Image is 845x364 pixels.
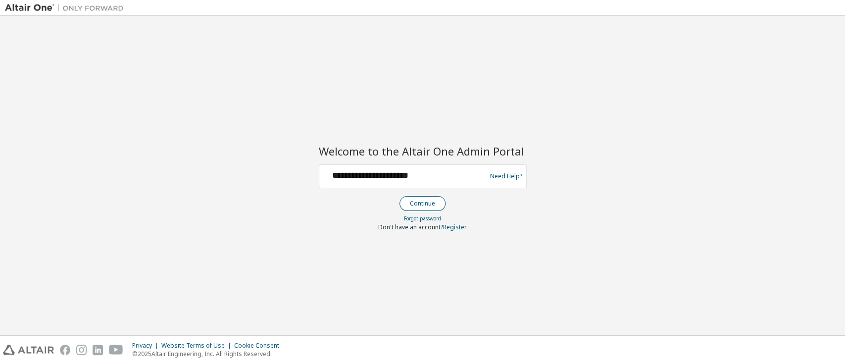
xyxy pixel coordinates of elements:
[319,144,527,158] h2: Welcome to the Altair One Admin Portal
[60,345,70,355] img: facebook.svg
[378,223,443,231] span: Don't have an account?
[132,350,285,358] p: © 2025 Altair Engineering, Inc. All Rights Reserved.
[234,342,285,350] div: Cookie Consent
[132,342,161,350] div: Privacy
[76,345,87,355] img: instagram.svg
[93,345,103,355] img: linkedin.svg
[109,345,123,355] img: youtube.svg
[5,3,129,13] img: Altair One
[399,196,446,211] button: Continue
[161,342,234,350] div: Website Terms of Use
[404,215,441,222] a: Forgot password
[3,345,54,355] img: altair_logo.svg
[443,223,467,231] a: Register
